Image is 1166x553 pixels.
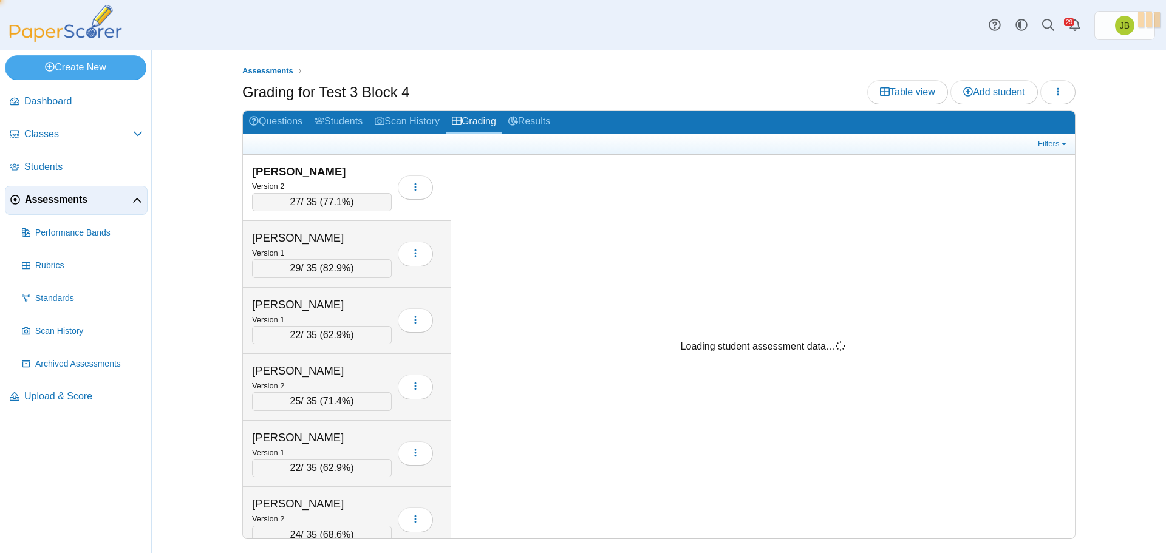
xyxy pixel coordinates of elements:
a: Create New [5,55,146,80]
a: Dashboard [5,87,148,117]
span: Standards [35,293,143,305]
span: Performance Bands [35,227,143,239]
a: Standards [17,284,148,313]
a: Alerts [1062,12,1088,39]
a: Table view [867,80,948,104]
h1: Grading for Test 3 Block 4 [242,82,410,103]
a: Add student [950,80,1037,104]
span: Assessments [25,193,132,206]
span: 62.9% [323,330,350,340]
div: / 35 ( ) [252,259,392,277]
div: / 35 ( ) [252,193,392,211]
span: 24 [290,529,301,540]
div: / 35 ( ) [252,459,392,477]
a: Scan History [17,317,148,346]
div: / 35 ( ) [252,392,392,410]
span: 77.1% [323,197,350,207]
div: [PERSON_NAME] [252,363,373,379]
span: Joel Boyd [1120,21,1130,30]
a: PaperScorer [5,33,126,44]
a: Joel Boyd [1094,11,1155,40]
span: Dashboard [24,95,143,108]
span: 29 [290,263,301,273]
a: Performance Bands [17,219,148,248]
div: / 35 ( ) [252,326,392,344]
span: Table view [880,87,935,97]
span: Add student [963,87,1025,97]
small: Version 2 [252,381,284,390]
a: Assessments [239,64,296,79]
small: Version 2 [252,182,284,191]
a: Rubrics [17,251,148,280]
span: 62.9% [323,463,350,473]
a: Classes [5,120,148,149]
span: Archived Assessments [35,358,143,370]
span: Rubrics [35,260,143,272]
span: 22 [290,463,301,473]
span: Students [24,160,143,174]
div: [PERSON_NAME] [252,230,373,246]
span: 22 [290,330,301,340]
div: [PERSON_NAME] [252,164,373,180]
span: 68.6% [323,529,350,540]
small: Version 1 [252,315,284,324]
a: Scan History [369,111,446,134]
img: PaperScorer [5,5,126,42]
small: Version 1 [252,448,284,457]
a: Questions [243,111,309,134]
div: / 35 ( ) [252,526,392,544]
a: Filters [1035,138,1072,150]
a: Upload & Score [5,382,148,412]
span: 25 [290,396,301,406]
span: 82.9% [323,263,350,273]
a: Students [5,153,148,182]
span: Classes [24,127,133,141]
a: Students [309,111,369,134]
div: Loading student assessment data… [681,340,845,353]
small: Version 2 [252,514,284,523]
span: 71.4% [323,396,350,406]
span: 27 [290,197,301,207]
span: Assessments [242,66,293,75]
span: Joel Boyd [1115,16,1134,35]
a: Assessments [5,186,148,215]
div: [PERSON_NAME] [252,496,373,512]
div: [PERSON_NAME] [252,297,373,313]
span: Upload & Score [24,390,143,403]
a: Grading [446,111,502,134]
small: Version 1 [252,248,284,257]
a: Archived Assessments [17,350,148,379]
a: Results [502,111,556,134]
div: [PERSON_NAME] [252,430,373,446]
span: Scan History [35,325,143,338]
